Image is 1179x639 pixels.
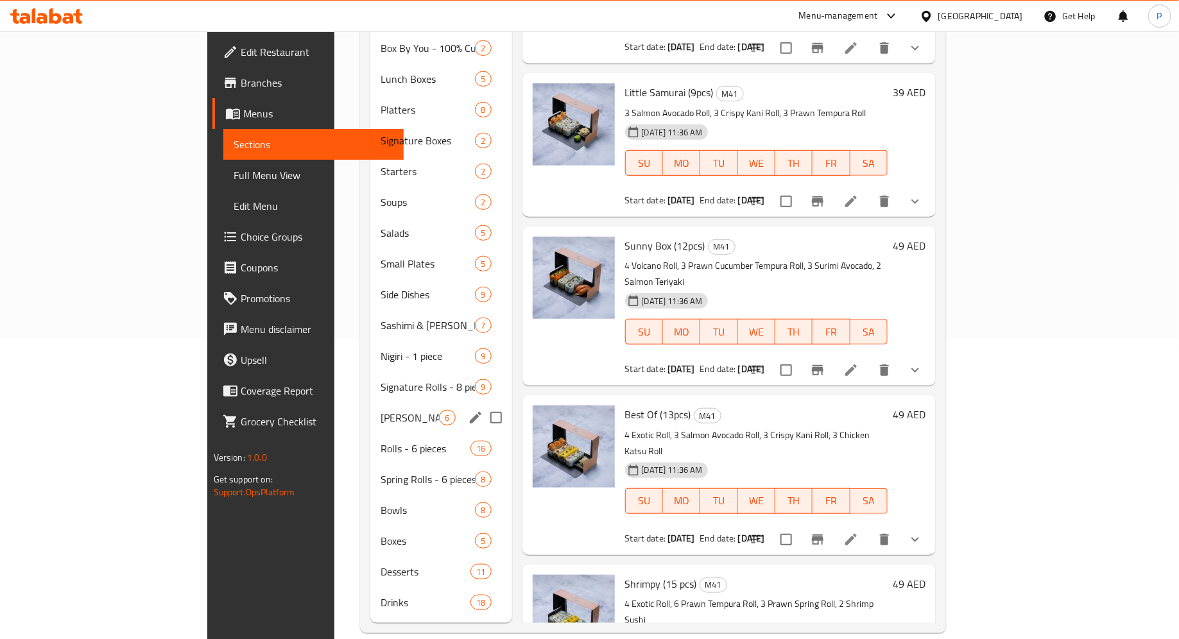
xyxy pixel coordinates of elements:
[775,150,813,176] button: TH
[381,502,475,518] div: Bowls
[1157,9,1162,23] span: P
[223,129,404,160] a: Sections
[370,556,512,587] div: Desserts11
[843,362,859,378] a: Edit menu item
[381,533,475,549] div: Boxes
[908,194,923,209] svg: Show Choices
[631,154,658,173] span: SU
[716,86,744,101] div: M41
[637,295,708,307] span: [DATE] 11:36 AM
[625,83,714,102] span: Little Samurai (9pcs)
[370,248,512,279] div: Small Plates5
[381,40,475,56] span: Box By You - 100% Customizable
[850,488,888,514] button: SA
[241,352,394,368] span: Upsell
[476,104,490,116] span: 8
[381,564,470,579] div: Desserts
[475,71,491,87] div: items
[381,287,475,302] span: Side Dishes
[893,237,925,255] h6: 49 AED
[668,154,695,173] span: MO
[476,319,490,332] span: 7
[631,323,658,341] span: SU
[381,194,475,210] span: Soups
[700,38,736,55] span: End date:
[700,150,737,176] button: TU
[241,291,394,306] span: Promotions
[214,484,295,500] a: Support.OpsPlatform
[743,323,770,341] span: WE
[212,98,404,129] a: Menus
[631,491,658,510] span: SU
[471,443,490,455] span: 16
[780,323,807,341] span: TH
[370,94,512,125] div: Platters8
[234,137,394,152] span: Sections
[818,154,845,173] span: FR
[738,319,775,345] button: WE
[818,491,845,510] span: FR
[381,595,470,610] span: Drinks
[625,596,888,628] p: 4 Exotic Roll, 6 Prawn Tempura Roll, 3 Prawn Spring Roll, 2 Shrimp Sushi
[625,192,666,209] span: Start date:
[476,42,490,55] span: 2
[439,410,455,425] div: items
[668,323,695,341] span: MO
[818,323,845,341] span: FR
[938,9,1023,23] div: [GEOGRAPHIC_DATA]
[869,33,900,64] button: delete
[381,318,475,333] span: Sashimi & [PERSON_NAME]
[476,504,490,516] span: 8
[476,135,490,147] span: 2
[381,348,475,364] span: Nigiri - 1 piece
[533,83,615,166] img: Little Samurai (9pcs)
[370,525,512,556] div: Boxes5
[813,150,850,176] button: FR
[625,574,697,593] span: Shrimpy (15 pcs)
[700,361,736,377] span: End date:
[466,408,485,427] button: edit
[625,236,705,255] span: Sunny Box (12pcs)
[709,239,735,254] span: M41
[893,405,925,423] h6: 49 AED
[470,595,491,610] div: items
[700,577,727,592] span: M41
[856,491,882,510] span: SA
[869,524,900,555] button: delete
[475,318,491,333] div: items
[470,564,491,579] div: items
[738,488,775,514] button: WE
[223,191,404,221] a: Edit Menu
[370,217,512,248] div: Salads5
[843,194,859,209] a: Edit menu item
[476,535,490,547] span: 5
[241,383,394,398] span: Coverage Report
[738,192,765,209] b: [DATE]
[475,348,491,364] div: items
[717,87,743,101] span: M41
[381,225,475,241] span: Salads
[738,361,765,377] b: [DATE]
[900,186,931,217] button: show more
[663,319,700,345] button: MO
[780,491,807,510] span: TH
[475,502,491,518] div: items
[234,198,394,214] span: Edit Menu
[475,256,491,271] div: items
[773,526,800,553] span: Select to update
[625,105,888,121] p: 3 Salmon Avocado Roll, 3 Crispy Kani Roll, 3 Prawn Tempura Roll
[802,355,833,386] button: Branch-specific-item
[381,410,439,425] span: [PERSON_NAME] - 6 pieces
[738,150,775,176] button: WE
[476,196,490,209] span: 2
[241,229,394,244] span: Choice Groups
[813,319,850,345] button: FR
[476,73,490,85] span: 5
[667,530,694,547] b: [DATE]
[475,225,491,241] div: items
[667,38,694,55] b: [DATE]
